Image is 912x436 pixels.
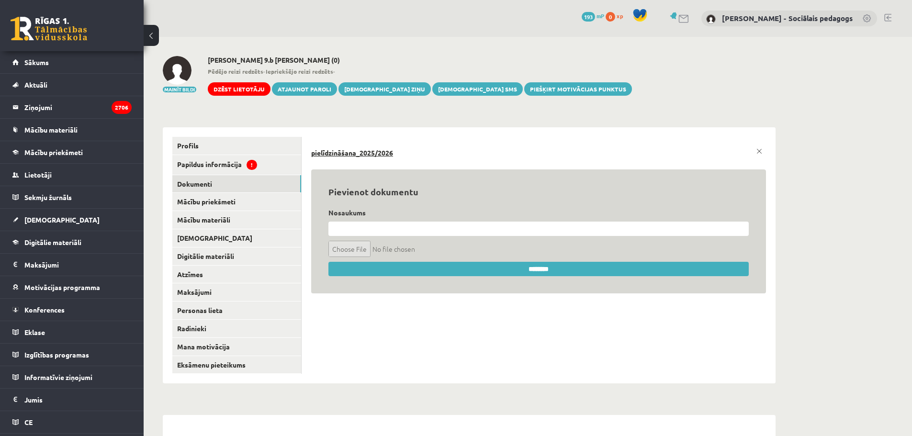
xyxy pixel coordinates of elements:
a: 0 xp [606,12,628,20]
span: - - [208,67,632,76]
a: Sākums [12,51,132,73]
a: Konferences [12,299,132,321]
a: Maksājumi [12,254,132,276]
a: Piešķirt motivācijas punktus [524,82,632,96]
a: Dzēst lietotāju [208,82,270,96]
img: Ksenija Lomova [163,56,191,85]
a: Ziņojumi2706 [12,96,132,118]
a: pielīdzināšana_2025/2026 [311,148,766,158]
a: [PERSON_NAME] - Sociālais pedagogs [722,13,853,23]
span: Aktuāli [24,80,47,89]
span: Sākums [24,58,49,67]
a: Mana motivācija [172,338,301,356]
span: Izglītības programas [24,350,89,359]
a: Lietotāji [12,164,132,186]
span: Sekmju žurnāls [24,193,72,201]
a: Mācību priekšmeti [172,193,301,211]
span: Konferences [24,305,65,314]
span: xp [617,12,623,20]
span: Jumis [24,395,43,404]
a: Personas lieta [172,302,301,319]
span: ! [247,160,257,170]
span: [DEMOGRAPHIC_DATA] [24,215,100,224]
a: Rīgas 1. Tālmācības vidusskola [11,17,87,41]
a: Atjaunot paroli [272,82,337,96]
span: Informatīvie ziņojumi [24,373,92,381]
h2: [PERSON_NAME] 9.b [PERSON_NAME] (0) [208,56,632,64]
span: Eklase [24,328,45,336]
a: Jumis [12,389,132,411]
a: Motivācijas programma [12,276,132,298]
a: Informatīvie ziņojumi [12,366,132,388]
a: Mācību materiāli [172,211,301,229]
a: Papildus informācija! [172,155,301,175]
span: mP [597,12,604,20]
a: Profils [172,137,301,155]
a: Maksājumi [172,283,301,301]
i: 2706 [112,101,132,114]
a: [DEMOGRAPHIC_DATA] [12,209,132,231]
a: 193 mP [582,12,604,20]
span: Motivācijas programma [24,283,100,291]
a: [DEMOGRAPHIC_DATA] ziņu [338,82,431,96]
h3: Pievienot dokumentu [328,187,749,197]
button: Mainīt bildi [163,87,196,92]
span: 0 [606,12,615,22]
a: Aktuāli [12,74,132,96]
b: Pēdējo reizi redzēts [208,67,263,75]
a: Radinieki [172,320,301,337]
img: Dagnija Gaubšteina - Sociālais pedagogs [706,14,716,24]
legend: Ziņojumi [24,96,132,118]
a: Digitālie materiāli [172,247,301,265]
span: Mācību priekšmeti [24,148,83,157]
a: Sekmju žurnāls [12,186,132,208]
a: x [753,145,766,158]
a: Atzīmes [172,266,301,283]
a: Izglītības programas [12,344,132,366]
span: Digitālie materiāli [24,238,81,246]
a: [DEMOGRAPHIC_DATA] [172,229,301,247]
span: Lietotāji [24,170,52,179]
span: 193 [582,12,595,22]
span: CE [24,418,33,426]
a: Dokumenti [172,175,301,193]
h4: Nosaukums [328,209,749,217]
b: Iepriekšējo reizi redzēts [266,67,333,75]
a: Mācību priekšmeti [12,141,132,163]
a: Eklase [12,321,132,343]
span: Mācību materiāli [24,125,78,134]
a: [DEMOGRAPHIC_DATA] SMS [432,82,523,96]
a: Eksāmenu pieteikums [172,356,301,374]
a: Digitālie materiāli [12,231,132,253]
legend: Maksājumi [24,254,132,276]
a: Mācību materiāli [12,119,132,141]
a: CE [12,411,132,433]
